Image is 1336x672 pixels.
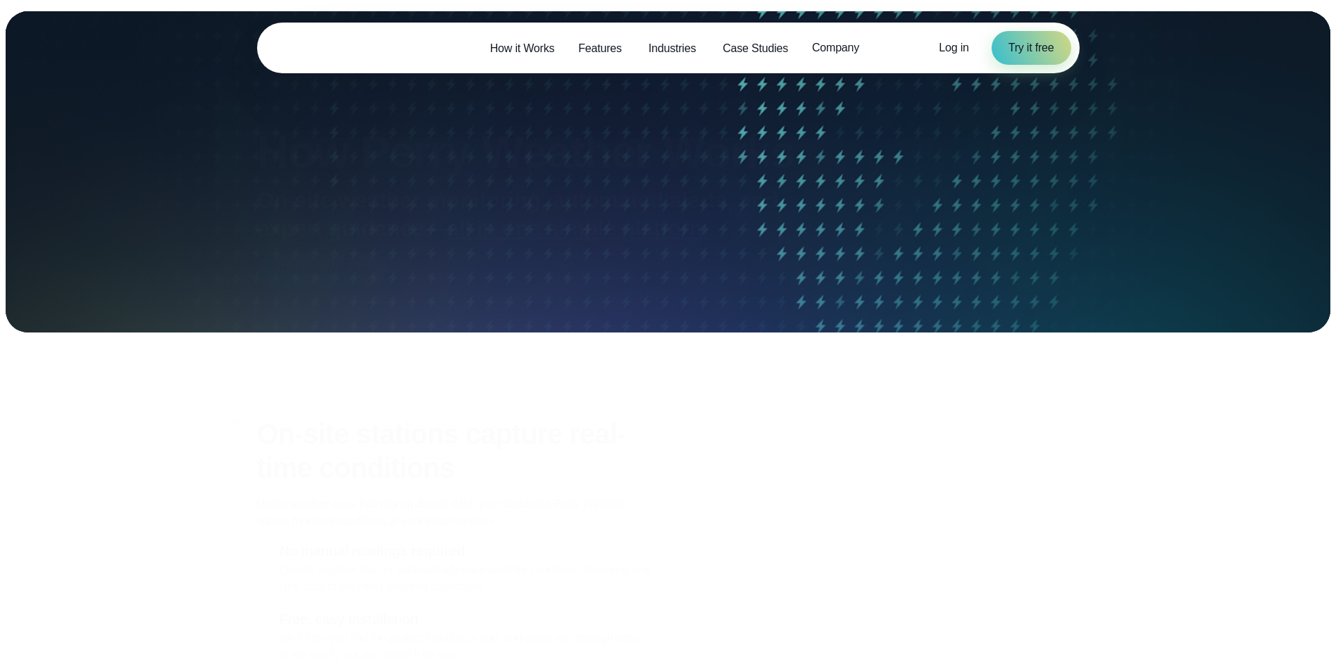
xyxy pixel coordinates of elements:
[478,34,567,63] a: How it Works
[939,42,968,54] span: Log in
[939,39,968,56] a: Log in
[812,39,859,56] span: Company
[578,40,622,57] span: Features
[711,34,800,63] a: Case Studies
[649,40,696,57] span: Industries
[992,31,1071,65] a: Try it free
[1009,39,1054,56] span: Try it free
[490,40,555,57] span: How it Works
[723,40,788,57] span: Case Studies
